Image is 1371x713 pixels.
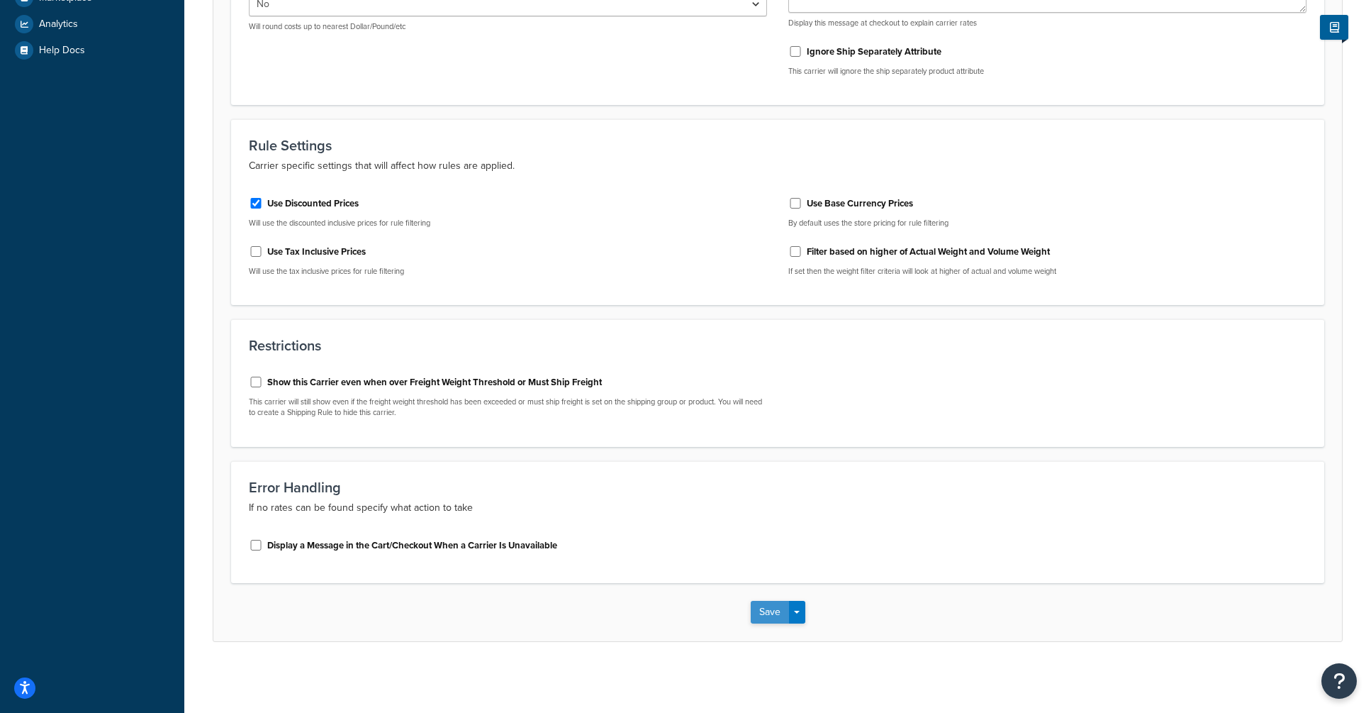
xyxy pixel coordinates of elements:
label: Show this Carrier even when over Freight Weight Threshold or Must Ship Freight [267,376,602,389]
p: If no rates can be found specify what action to take [249,499,1306,516]
label: Display a Message in the Cart/Checkout When a Carrier Is Unavailable [267,539,557,552]
p: This carrier will still show even if the freight weight threshold has been exceeded or must ship ... [249,397,767,419]
label: Ignore Ship Separately Attribute [807,45,941,58]
a: Help Docs [11,38,174,63]
p: If set then the weight filter criteria will look at higher of actual and volume weight [788,266,1306,277]
label: Use Tax Inclusive Prices [267,245,366,258]
p: By default uses the store pricing for rule filtering [788,218,1306,228]
button: Show Help Docs [1320,15,1348,40]
h3: Restrictions [249,338,1306,353]
p: Carrier specific settings that will affect how rules are applied. [249,157,1306,175]
button: Save [751,601,789,624]
p: Will use the tax inclusive prices for rule filtering [249,266,767,277]
p: Will use the discounted inclusive prices for rule filtering [249,218,767,228]
p: Will round costs up to nearest Dollar/Pound/etc [249,21,767,32]
h3: Error Handling [249,480,1306,495]
label: Filter based on higher of Actual Weight and Volume Weight [807,245,1050,258]
p: This carrier will ignore the ship separately product attribute [788,66,1306,77]
p: Display this message at checkout to explain carrier rates [788,18,1306,28]
a: Analytics [11,11,174,37]
span: Help Docs [39,45,85,57]
span: Analytics [39,18,78,31]
button: Open Resource Center [1321,663,1357,699]
label: Use Base Currency Prices [807,197,913,210]
h3: Rule Settings [249,138,1306,153]
label: Use Discounted Prices [267,197,359,210]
